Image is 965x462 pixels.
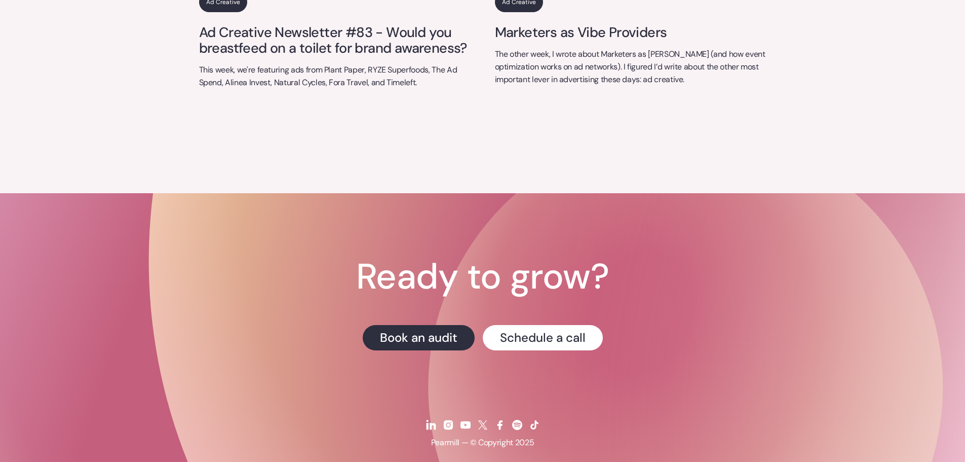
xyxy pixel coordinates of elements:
a: Tiktok icon [527,412,542,438]
a: Ad Creative Newsletter #83 - Would you breastfeed on a toilet for brand awareness? [199,24,471,56]
img: Facebook icon [494,419,506,431]
img: Tiktok icon [528,419,541,431]
img: Spotify icon [511,419,523,431]
p: This week, we're featuring ads from Plant Paper, RYZE Superfoods, The Ad Spend, Alinea Invest, Na... [199,64,471,89]
h1: Ready to grow? [356,259,609,295]
img: Youtube icon [459,419,472,431]
p: Pearmill — © Copyright 2025 [431,438,534,448]
img: Linkedin icon [425,419,437,431]
a: Youtube icon [458,412,473,438]
a: Spotify icon [510,412,525,438]
a: Book an audit [363,325,475,350]
a: Schedule a call [483,325,603,350]
a: Linkedin icon [423,412,439,438]
img: Instagram icon [442,419,454,431]
p: The other week, I wrote about Marketers as [PERSON_NAME] (and how event optimization works on ad ... [495,48,766,86]
a: Marketers as Vibe Providers [495,24,766,40]
a: Facebook icon [492,412,508,438]
a: Instagram icon [441,412,456,438]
